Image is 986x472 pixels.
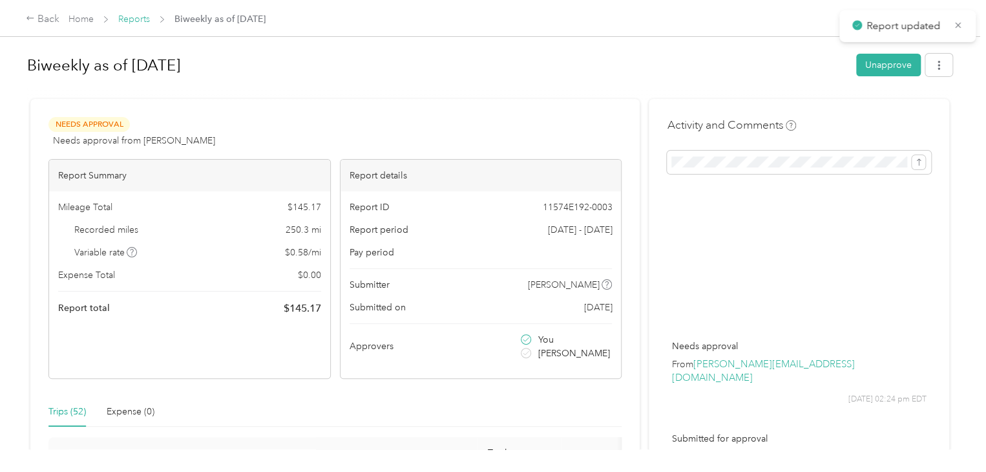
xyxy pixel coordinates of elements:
span: Biweekly as of [DATE] [174,12,266,26]
span: Pay period [350,246,394,259]
span: Submitter [350,278,390,292]
span: Report period [350,223,408,237]
span: You [538,333,554,347]
span: Report total [58,301,110,315]
span: Needs approval from [PERSON_NAME] [53,134,215,147]
span: $ 0.58 / mi [285,246,321,259]
span: [DATE] 02:24 pm EDT [848,394,927,405]
span: Track Method [488,447,541,469]
span: [PERSON_NAME] [538,347,610,360]
span: $ 0.00 [298,268,321,282]
span: 250.3 mi [286,223,321,237]
div: Back [26,12,59,27]
iframe: Everlance-gr Chat Button Frame [914,400,986,472]
span: Report ID [350,200,390,214]
p: Report updated [866,18,944,34]
span: Approvers [350,339,393,353]
p: From [671,358,927,385]
span: [DATE] [583,301,612,314]
h4: Activity and Comments [667,117,796,133]
button: Unapprove [856,54,921,76]
span: Expense Total [58,268,115,282]
p: Submitted for approval [671,432,927,445]
div: Trips (52) [48,405,86,419]
span: Needs Approval [48,117,130,132]
h1: Biweekly as of September 8 2025 [27,50,847,81]
a: Reports [118,14,150,25]
a: [PERSON_NAME][EMAIL_ADDRESS][DOMAIN_NAME] [671,358,854,384]
a: Home [68,14,94,25]
span: Mileage Total [58,200,112,214]
span: Variable rate [74,246,138,259]
span: [PERSON_NAME] [528,278,600,292]
div: Report details [341,160,622,191]
div: Expense (0) [107,405,154,419]
span: Submitted on [350,301,406,314]
span: 11574E192-0003 [542,200,612,214]
div: Report Summary [49,160,330,191]
span: $ 145.17 [284,301,321,316]
span: [DATE] - [DATE] [547,223,612,237]
p: Needs approval [671,339,927,353]
span: $ 145.17 [288,200,321,214]
span: Recorded miles [74,223,138,237]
